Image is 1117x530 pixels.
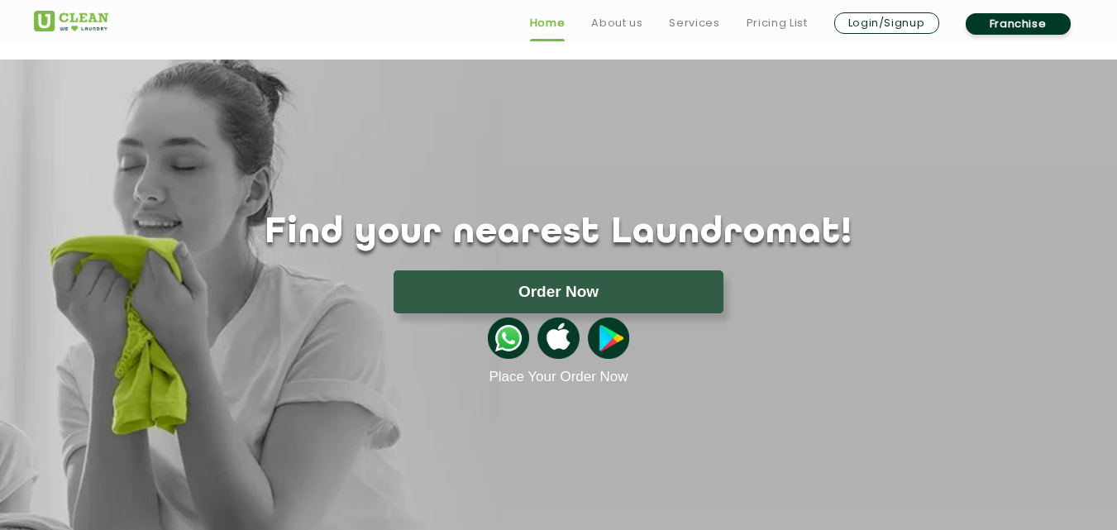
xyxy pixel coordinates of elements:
a: About us [591,13,642,33]
a: Pricing List [747,13,808,33]
a: Services [669,13,719,33]
a: Franchise [966,13,1071,35]
img: apple-icon.png [537,318,579,359]
img: UClean Laundry and Dry Cleaning [34,11,108,31]
img: whatsappicon.png [488,318,529,359]
img: playstoreicon.png [588,318,629,359]
a: Home [530,13,566,33]
h1: Find your nearest Laundromat! [21,212,1096,254]
a: Place Your Order Now [489,369,628,385]
a: Login/Signup [834,12,939,34]
button: Order Now [394,270,723,313]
